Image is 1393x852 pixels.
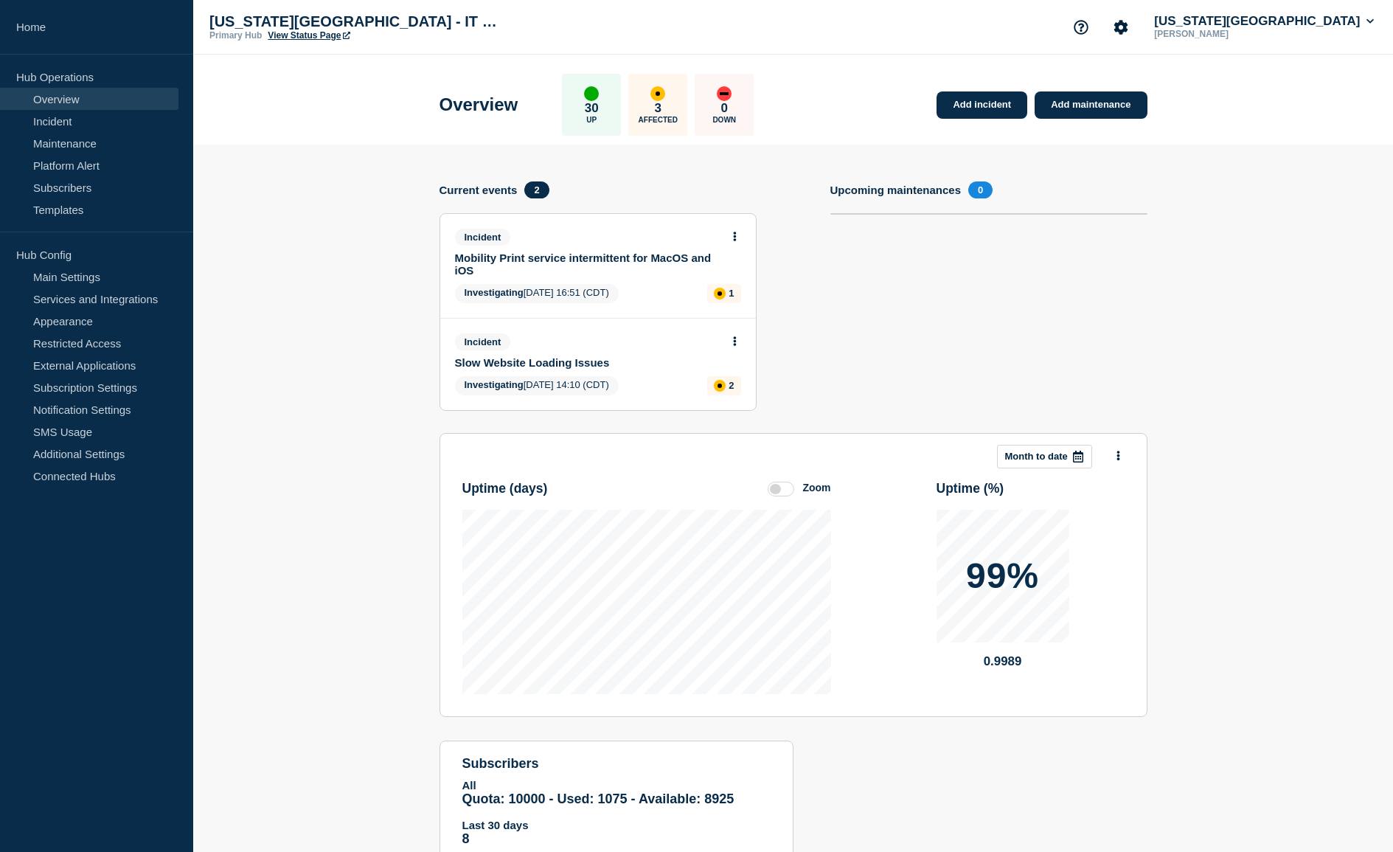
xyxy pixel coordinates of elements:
span: 0 [968,181,993,198]
p: 0 [721,101,728,116]
button: Month to date [997,445,1092,468]
p: Up [586,116,597,124]
p: 0.9989 [937,654,1069,669]
p: Month to date [1005,451,1068,462]
span: Quota: 10000 - Used: 1075 - Available: 8925 [462,792,734,806]
span: Investigating [465,379,524,390]
p: Down [712,116,736,124]
div: affected [650,86,665,101]
p: 3 [655,101,661,116]
span: 2 [524,181,549,198]
span: [DATE] 14:10 (CDT) [455,376,619,395]
div: affected [714,288,726,299]
p: 99% [966,558,1039,594]
div: Zoom [802,482,830,493]
button: Account settings [1105,12,1136,43]
h3: Uptime ( % ) [937,481,1004,496]
span: Incident [455,333,511,350]
h1: Overview [440,94,518,115]
p: 2 [729,380,734,391]
h3: Uptime ( days ) [462,481,548,496]
span: [DATE] 16:51 (CDT) [455,284,619,303]
p: [US_STATE][GEOGRAPHIC_DATA] - IT Status Page [209,13,504,30]
p: Affected [639,116,678,124]
button: Support [1066,12,1097,43]
span: Incident [455,229,511,246]
a: Add maintenance [1035,91,1147,119]
h4: Upcoming maintenances [830,184,962,196]
p: All [462,779,771,792]
div: down [717,86,732,101]
a: View Status Page [268,30,350,41]
h4: Current events [440,184,518,196]
p: 1 [729,288,734,299]
span: Investigating [465,287,524,298]
div: affected [714,380,726,392]
a: Slow Website Loading Issues [455,356,721,369]
p: 8 [462,831,771,847]
p: Last 30 days [462,819,771,831]
h4: subscribers [462,756,771,772]
p: 30 [585,101,599,116]
p: [PERSON_NAME] [1151,29,1305,39]
a: Mobility Print service intermittent for MacOS and iOS [455,252,721,277]
p: Primary Hub [209,30,262,41]
div: up [584,86,599,101]
a: Add incident [937,91,1027,119]
button: [US_STATE][GEOGRAPHIC_DATA] [1151,14,1377,29]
